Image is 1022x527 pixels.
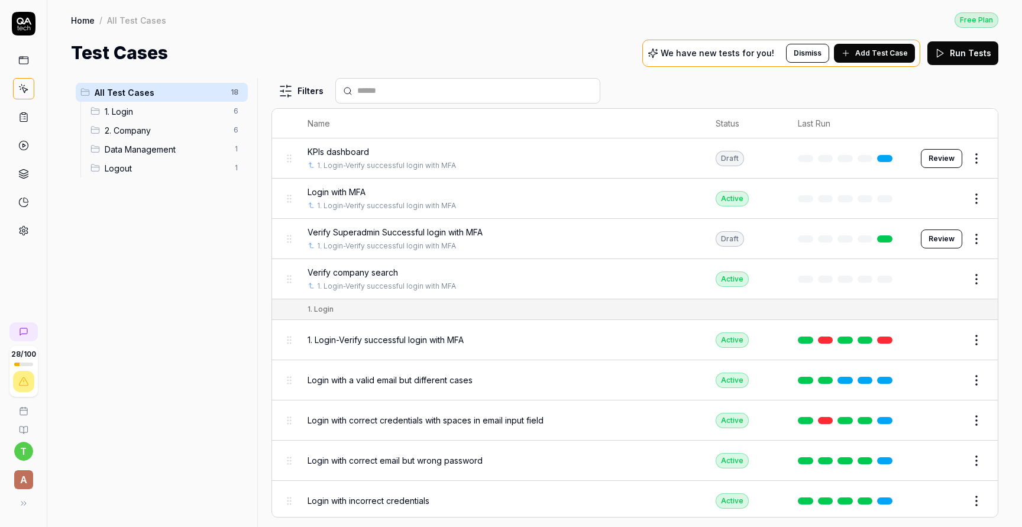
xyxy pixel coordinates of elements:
[11,351,36,358] span: 28 / 100
[14,470,33,489] span: A
[955,12,998,28] button: Free Plan
[71,14,95,26] a: Home
[308,226,483,238] span: Verify Superadmin Successful login with MFA
[105,105,227,118] span: 1. Login
[272,179,998,219] tr: Login with MFA1. Login-Verify successful login with MFAActive
[317,160,456,171] a: 1. Login-Verify successful login with MFA
[716,271,749,287] div: Active
[921,229,962,248] button: Review
[308,186,366,198] span: Login with MFA
[317,281,456,292] a: 1. Login-Verify successful login with MFA
[716,453,749,468] div: Active
[86,140,248,159] div: Drag to reorderData Management1
[661,49,774,57] p: We have new tests for you!
[99,14,102,26] div: /
[834,44,915,63] button: Add Test Case
[786,109,909,138] th: Last Run
[308,454,483,467] span: Login with correct email but wrong password
[226,85,243,99] span: 18
[229,142,243,156] span: 1
[296,109,704,138] th: Name
[308,304,334,315] div: 1. Login
[272,259,998,299] tr: Verify company search1. Login-Verify successful login with MFAActive
[86,121,248,140] div: Drag to reorder2. Company6
[704,109,786,138] th: Status
[716,231,744,247] div: Draft
[921,149,962,168] button: Review
[272,400,998,441] tr: Login with correct credentials with spaces in email input fieldActive
[71,40,168,66] h1: Test Cases
[229,104,243,118] span: 6
[95,86,224,99] span: All Test Cases
[272,138,998,179] tr: KPIs dashboard1. Login-Verify successful login with MFADraftReview
[927,41,998,65] button: Run Tests
[855,48,908,59] span: Add Test Case
[308,266,398,279] span: Verify company search
[317,241,456,251] a: 1. Login-Verify successful login with MFA
[86,159,248,177] div: Drag to reorderLogout1
[716,413,749,428] div: Active
[5,461,42,492] button: A
[716,332,749,348] div: Active
[716,493,749,509] div: Active
[786,44,829,63] button: Dismiss
[105,143,227,156] span: Data Management
[271,79,331,103] button: Filters
[272,219,998,259] tr: Verify Superadmin Successful login with MFA1. Login-Verify successful login with MFADraftReview
[105,124,227,137] span: 2. Company
[272,441,998,481] tr: Login with correct email but wrong passwordActive
[229,123,243,137] span: 6
[5,416,42,435] a: Documentation
[229,161,243,175] span: 1
[105,162,227,174] span: Logout
[14,442,33,461] button: t
[308,494,429,507] span: Login with incorrect credentials
[272,320,998,360] tr: 1. Login-Verify successful login with MFAActive
[308,146,369,158] span: KPIs dashboard
[86,102,248,121] div: Drag to reorder1. Login6
[272,481,998,521] tr: Login with incorrect credentialsActive
[272,360,998,400] tr: Login with a valid email but different casesActive
[716,373,749,388] div: Active
[308,414,544,426] span: Login with correct credentials with spaces in email input field
[308,374,473,386] span: Login with a valid email but different cases
[317,201,456,211] a: 1. Login-Verify successful login with MFA
[5,397,42,416] a: Book a call with us
[716,151,744,166] div: Draft
[308,334,464,346] span: 1. Login-Verify successful login with MFA
[9,322,38,341] a: New conversation
[716,191,749,206] div: Active
[107,14,166,26] div: All Test Cases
